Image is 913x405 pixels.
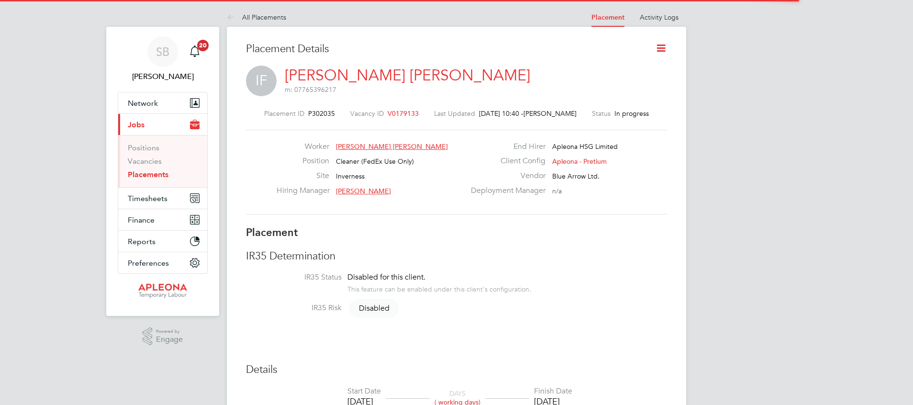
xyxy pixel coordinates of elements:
[118,283,208,299] a: Go to home page
[640,13,679,22] a: Activity Logs
[118,231,207,252] button: Reports
[118,92,207,113] button: Network
[156,45,169,58] span: SB
[552,142,618,151] span: Apleona HSG Limited
[106,27,219,316] nav: Main navigation
[434,109,475,118] label: Last Updated
[277,156,329,166] label: Position
[285,66,530,85] a: [PERSON_NAME] [PERSON_NAME]
[347,272,425,282] span: Disabled for this client.
[118,252,207,273] button: Preferences
[143,327,183,346] a: Powered byEngage
[264,109,304,118] label: Placement ID
[118,209,207,230] button: Finance
[336,172,365,180] span: Inverness
[128,259,169,268] span: Preferences
[350,109,384,118] label: Vacancy ID
[128,157,162,166] a: Vacancies
[227,13,286,22] a: All Placements
[336,157,414,166] span: Cleaner (FedEx Use Only)
[156,327,183,336] span: Powered by
[246,226,298,239] b: Placement
[277,142,329,152] label: Worker
[246,272,342,282] label: IR35 Status
[479,109,523,118] span: [DATE] 10:40 -
[552,172,600,180] span: Blue Arrow Ltd.
[118,114,207,135] button: Jobs
[523,109,577,118] span: [PERSON_NAME]
[118,36,208,82] a: SB[PERSON_NAME]
[336,142,448,151] span: [PERSON_NAME] [PERSON_NAME]
[552,157,607,166] span: Apleona - Pretium
[592,109,611,118] label: Status
[308,109,335,118] span: P302035
[246,66,277,96] span: IF
[128,170,168,179] a: Placements
[388,109,419,118] span: V0179133
[246,363,667,377] h3: Details
[197,40,209,51] span: 20
[156,336,183,344] span: Engage
[552,187,562,195] span: n/a
[128,215,155,225] span: Finance
[347,282,531,293] div: This feature can be enabled under this client's configuration.
[128,194,167,203] span: Timesheets
[285,85,336,94] span: m: 07765396217
[246,303,342,313] label: IR35 Risk
[465,171,546,181] label: Vendor
[277,186,329,196] label: Hiring Manager
[128,237,156,246] span: Reports
[118,188,207,209] button: Timesheets
[349,299,399,318] span: Disabled
[128,143,159,152] a: Positions
[277,171,329,181] label: Site
[128,120,145,129] span: Jobs
[185,36,204,67] a: 20
[118,71,208,82] span: Suzanne Bell
[246,42,641,56] h3: Placement Details
[591,13,624,22] a: Placement
[465,156,546,166] label: Client Config
[614,109,649,118] span: In progress
[118,135,207,187] div: Jobs
[128,99,158,108] span: Network
[465,186,546,196] label: Deployment Manager
[465,142,546,152] label: End Hirer
[347,386,381,396] div: Start Date
[138,283,187,299] img: apleona-logo-retina.png
[336,187,391,195] span: [PERSON_NAME]
[246,249,667,263] h3: IR35 Determination
[534,386,572,396] div: Finish Date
